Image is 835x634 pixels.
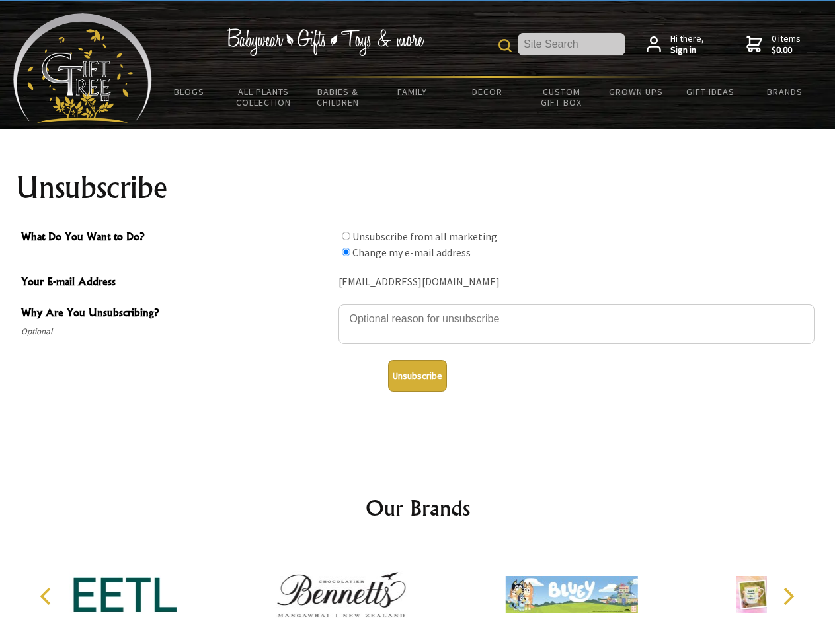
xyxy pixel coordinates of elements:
input: What Do You Want to Do? [342,232,350,240]
img: Babyware - Gifts - Toys and more... [13,13,152,123]
a: Babies & Children [301,78,376,116]
img: product search [498,39,512,52]
input: Site Search [518,33,625,55]
button: Unsubscribe [388,360,447,392]
a: 0 items$0.00 [746,33,801,56]
textarea: Why Are You Unsubscribing? [338,304,815,344]
span: What Do You Want to Do? [21,229,332,248]
h2: Our Brands [26,492,809,524]
strong: Sign in [670,44,704,56]
button: Previous [33,582,62,611]
img: Babywear - Gifts - Toys & more [226,28,424,56]
a: Decor [450,78,524,106]
a: Custom Gift Box [524,78,599,116]
span: Hi there, [670,33,704,56]
button: Next [774,582,803,611]
a: BLOGS [152,78,227,106]
a: Family [376,78,450,106]
span: Optional [21,324,332,339]
h1: Unsubscribe [16,172,820,203]
a: Gift Ideas [673,78,748,106]
strong: $0.00 [772,44,801,56]
label: Change my e-mail address [352,246,471,259]
a: Grown Ups [598,78,673,106]
input: What Do You Want to Do? [342,248,350,256]
span: Your E-mail Address [21,273,332,293]
a: Hi there,Sign in [647,33,704,56]
div: [EMAIL_ADDRESS][DOMAIN_NAME] [338,272,815,293]
span: Why Are You Unsubscribing? [21,304,332,324]
a: All Plants Collection [227,78,301,116]
label: Unsubscribe from all marketing [352,230,497,243]
span: 0 items [772,32,801,56]
a: Brands [748,78,822,106]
